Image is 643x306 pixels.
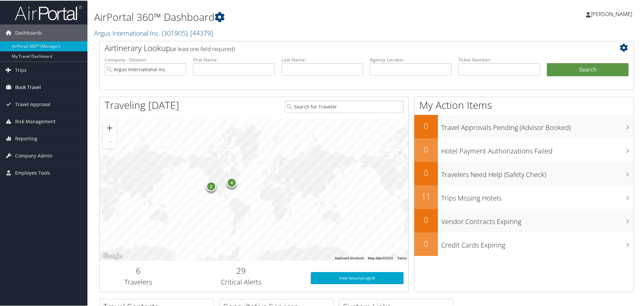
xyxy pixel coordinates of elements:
[311,271,404,283] a: View SecurityLogic®
[101,251,123,260] img: Google
[105,56,186,62] label: Company - Division:
[458,56,540,62] label: Ticket Number:
[414,120,438,131] h2: 0
[586,3,639,24] a: [PERSON_NAME]
[397,256,407,259] a: Terms (opens in new tab)
[227,177,237,187] div: 4
[193,56,275,62] label: First Name:
[414,161,634,185] a: 0Travelers Need Help (Safety Check)
[441,213,634,226] h3: Vendor Contracts Expiring
[414,97,634,112] h1: My Action Items
[414,214,438,225] h2: 0
[15,95,50,112] span: Travel Approval
[414,190,438,202] h2: 11
[441,236,634,249] h3: Credit Cards Expiring
[281,56,363,62] label: Last Name:
[187,28,213,37] span: , [ 44379 ]
[105,264,172,276] h2: 6
[162,28,187,37] span: ( 301905 )
[15,130,37,146] span: Reporting
[103,134,116,148] button: Zoom out
[414,114,634,138] a: 0Travel Approvals Pending (Advisor Booked)
[105,42,584,53] h2: Airtinerary Lookup
[414,185,634,208] a: 11Trips Missing Hotels
[15,78,41,95] span: Book Travel
[182,264,301,276] h2: 29
[414,232,634,255] a: 0Credit Cards Expiring
[414,208,634,232] a: 0Vendor Contracts Expiring
[414,143,438,155] h2: 0
[370,56,452,62] label: Agency Locator:
[103,121,116,134] button: Zoom in
[441,142,634,155] h3: Hotel Payment Authorizations Failed
[414,237,438,249] h2: 0
[591,10,632,17] span: [PERSON_NAME]
[441,189,634,202] h3: Trips Missing Hotels
[414,167,438,178] h2: 0
[101,251,123,260] a: Open this area in Google Maps (opens a new window)
[15,4,82,20] img: airportal-logo.png
[206,180,216,190] div: 2
[15,113,55,129] span: Risk Management
[15,164,50,181] span: Employee Tools
[94,9,457,24] h1: AirPortal 360™ Dashboard
[105,97,179,112] h1: Traveling [DATE]
[171,45,235,52] span: (at least one field required)
[414,138,634,161] a: 0Hotel Payment Authorizations Failed
[15,61,27,78] span: Trips
[15,24,42,41] span: Dashboards
[285,100,404,112] input: Search for Traveler
[15,147,52,164] span: Company Admin
[335,255,364,260] button: Keyboard shortcuts
[441,119,634,132] h3: Travel Approvals Pending (Advisor Booked)
[441,166,634,179] h3: Travelers Need Help (Safety Check)
[94,28,213,37] a: Argus International Inc.
[547,62,629,76] button: Search
[182,277,301,286] h3: Critical Alerts
[368,256,393,259] span: Map data ©2025
[105,277,172,286] h3: Travelers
